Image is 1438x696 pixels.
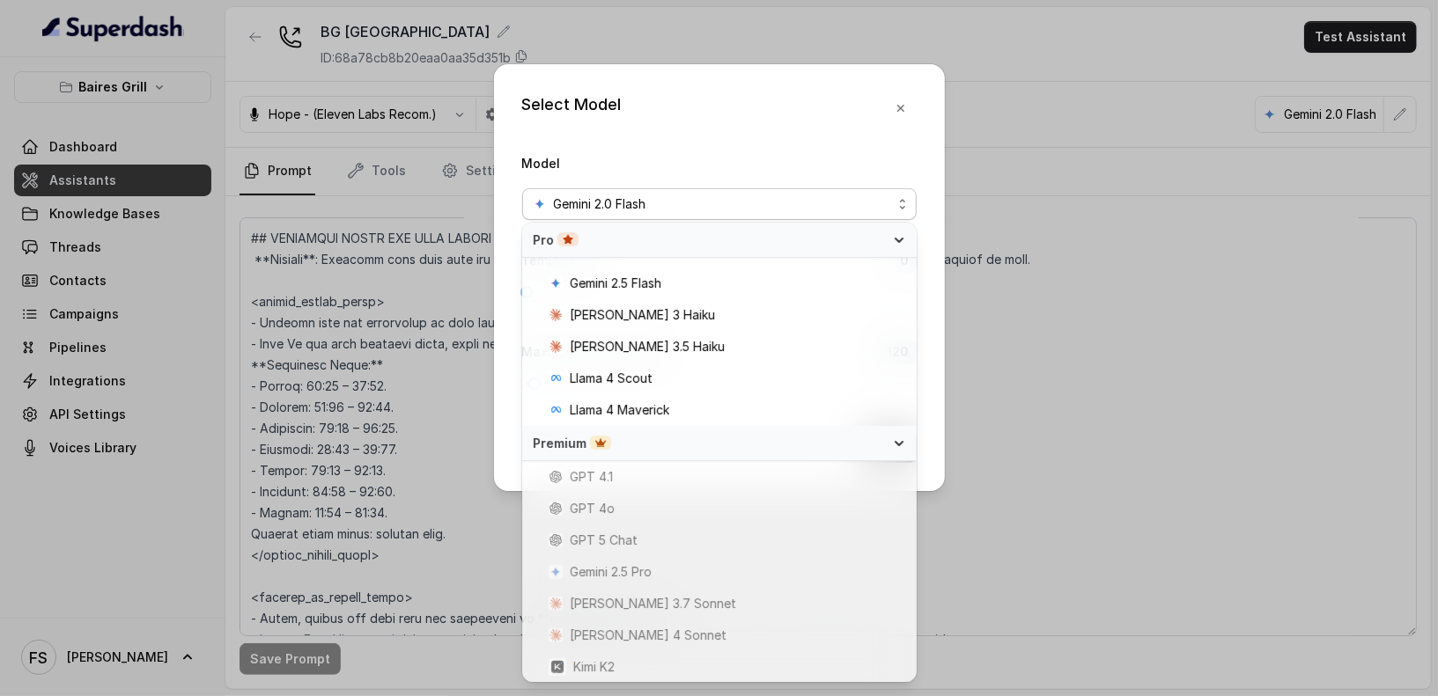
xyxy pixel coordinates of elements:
svg: openai logo [549,533,563,547]
div: Pro [533,231,885,249]
div: Premium [533,435,885,452]
svg: openai logo [549,502,563,516]
span: Gemini 2.0 Flash [554,194,646,215]
svg: google logo [549,565,563,579]
span: [PERSON_NAME] 3 Haiku [570,304,715,326]
span: [PERSON_NAME] 3.7 Sonnet [570,593,736,614]
div: Premium [522,426,917,461]
svg: google logo [549,276,563,290]
span: GPT 5 Chat [570,530,638,551]
span: Llama 4 Maverick [570,399,669,421]
span: Kimi K2 [573,656,615,678]
span: Llama 4 Scout [570,368,653,389]
span: Gemini 2.5 Flash [570,273,661,294]
svg: openai logo [549,470,563,484]
span: GPT 4.1 [570,466,613,487]
button: google logoGemini 2.0 Flash [522,188,917,220]
span: Gemini 2.5 Pro [570,561,652,582]
svg: google logo [533,197,547,211]
div: google logoGemini 2.0 Flash [522,223,917,682]
span: GPT 4o [570,498,615,519]
span: [PERSON_NAME] 4 Sonnet [570,625,726,646]
span: [PERSON_NAME] 3.5 Haiku [570,336,725,357]
div: Pro [522,223,917,258]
